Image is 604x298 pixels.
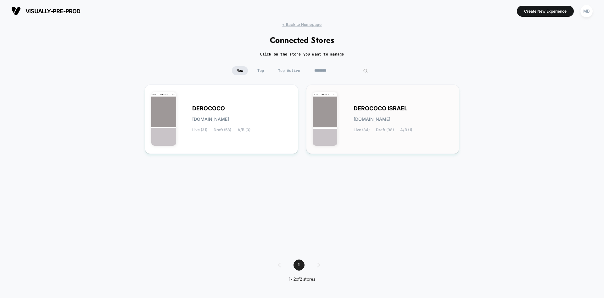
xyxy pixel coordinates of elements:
span: DEROCOCO [192,106,225,111]
div: 1 - 2 of 2 stores [272,277,333,282]
span: DEROCOCO ISRAEL [354,106,407,111]
span: Live (31) [192,128,207,132]
div: MB [580,5,593,17]
span: 1 [294,260,305,271]
img: Visually logo [11,6,21,16]
span: visually-pre-prod [25,8,81,15]
span: [DOMAIN_NAME] [192,117,229,121]
h2: Click on the store you want to manage [260,52,344,57]
button: visually-pre-prod [9,6,82,16]
span: A/B (3) [238,128,250,132]
span: Top Active [273,66,305,75]
span: Live (34) [354,128,370,132]
span: Draft (98) [376,128,394,132]
span: New [232,66,248,75]
img: DEROCOCO_ISRAEL [313,92,338,146]
span: < Back to Homepage [282,22,322,27]
h1: Connected Stores [270,36,334,45]
span: [DOMAIN_NAME] [354,117,390,121]
span: Top [253,66,269,75]
span: A/B (1) [400,128,412,132]
img: edit [363,68,368,73]
button: MB [579,5,595,18]
img: DEROCOCO [151,92,176,146]
span: Draft (58) [214,128,231,132]
button: Create New Experience [517,6,574,17]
